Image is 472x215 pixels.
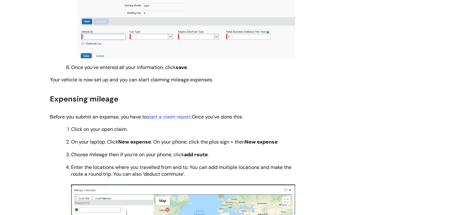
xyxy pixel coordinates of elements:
[147,114,192,120] a: start a claim report.
[50,114,243,120] span: Before you submit an expense, you have to Once you've done this:
[71,126,128,132] span: Click on your open claim.
[118,139,151,145] strong: New expense
[184,151,208,158] strong: add route
[50,94,118,104] span: Expensing mileage
[71,64,188,71] span: Once you’ve entered all your information, click .
[245,139,278,145] strong: New expense
[71,139,278,145] span: On your laptop: Click . On your phone: click the plus sign + then
[50,76,213,83] span: Your vehicle is now set up and you can start claiming mileage expenses.
[71,151,209,158] span: Choose mileage then if you’re on your phone, click .
[176,64,187,71] strong: save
